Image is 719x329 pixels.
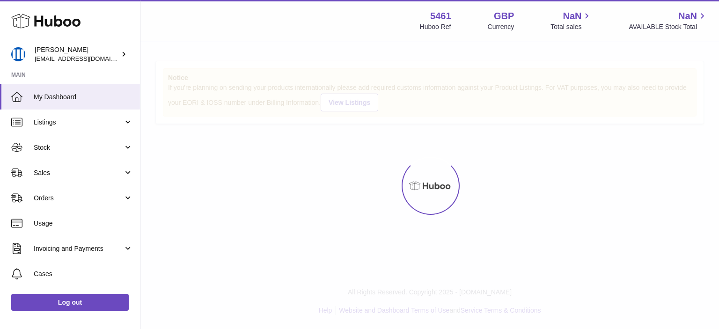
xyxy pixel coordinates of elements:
[678,10,697,22] span: NaN
[563,10,581,22] span: NaN
[11,294,129,311] a: Log out
[629,10,708,31] a: NaN AVAILABLE Stock Total
[629,22,708,31] span: AVAILABLE Stock Total
[34,143,123,152] span: Stock
[494,10,514,22] strong: GBP
[420,22,451,31] div: Huboo Ref
[34,270,133,278] span: Cases
[34,244,123,253] span: Invoicing and Payments
[34,93,133,102] span: My Dashboard
[35,45,119,63] div: [PERSON_NAME]
[488,22,514,31] div: Currency
[34,194,123,203] span: Orders
[430,10,451,22] strong: 5461
[34,118,123,127] span: Listings
[34,168,123,177] span: Sales
[550,10,592,31] a: NaN Total sales
[35,55,138,62] span: [EMAIL_ADDRESS][DOMAIN_NAME]
[550,22,592,31] span: Total sales
[11,47,25,61] img: oksana@monimoto.com
[34,219,133,228] span: Usage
